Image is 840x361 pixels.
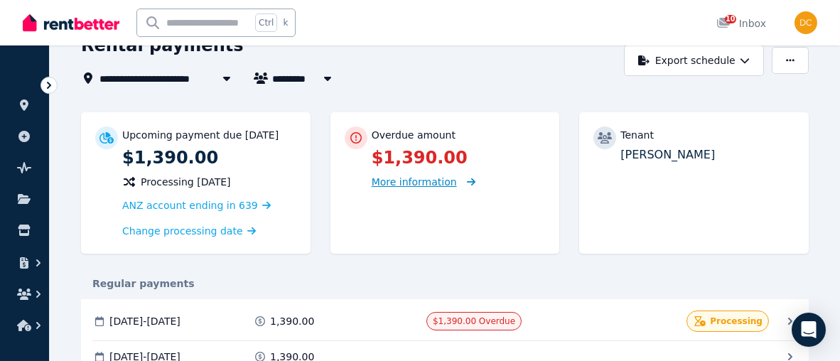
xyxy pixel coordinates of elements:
[372,128,456,142] p: Overdue amount
[141,175,231,189] span: Processing [DATE]
[372,176,457,188] span: More information
[620,146,795,163] p: [PERSON_NAME]
[725,15,736,23] span: 10
[620,128,654,142] p: Tenant
[433,316,515,326] span: $1,390.00 Overdue
[122,146,296,169] p: $1,390.00
[81,34,244,57] h1: Rental payments
[710,316,763,327] span: Processing
[624,45,764,76] button: Export schedule
[283,17,288,28] span: k
[122,224,243,238] span: Change processing date
[81,276,809,291] div: Regular payments
[23,12,119,33] img: RentBetter
[270,314,314,328] span: 1,390.00
[109,314,181,328] span: [DATE] - [DATE]
[122,224,256,238] a: Change processing date
[795,11,817,34] img: Dhiraj Chhetri
[716,16,766,31] div: Inbox
[372,146,546,169] p: $1,390.00
[122,128,279,142] p: Upcoming payment due [DATE]
[122,200,258,211] span: ANZ account ending in 639
[255,14,277,32] span: Ctrl
[792,313,826,347] div: Open Intercom Messenger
